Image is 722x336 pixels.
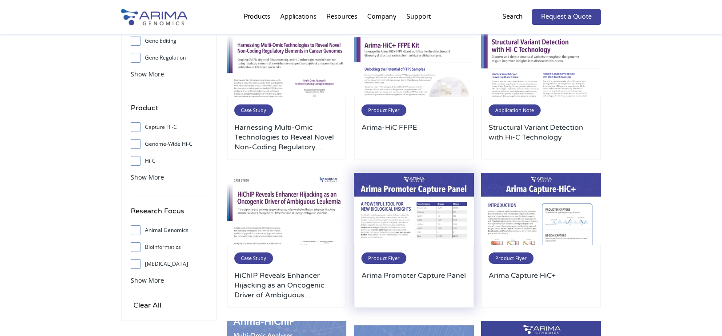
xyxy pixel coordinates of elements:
[131,205,207,224] h4: Research Focus
[489,271,594,300] a: Arima Capture HiC+
[354,173,474,245] img: 4B18116B-B63E-492C-8553-65AE3278B944_1_201_a-500x300.jpeg
[131,34,207,48] label: Gene Editing
[131,137,207,151] label: Genome-Wide Hi-C
[234,271,339,300] a: HiChIP Reveals Enhancer Hijacking as an Oncogenic Driver of Ambiguous [MEDICAL_DATA]
[131,240,207,254] label: Bioinformatics
[481,173,601,245] img: 53F84548-D337-4E6A-9616-D879F0650A99_1_201_a-500x300.jpeg
[354,25,474,97] img: Image_Product-Flyer-Arima-HiC-FFPE_Page_1-500x300.png
[131,276,164,284] span: Show More
[131,173,164,181] span: Show More
[481,25,601,97] img: Image_Application-Note-Structural-Variant-Detection-with-Hi-C-Technology_Page_1-500x300.png
[489,123,594,152] a: Structural Variant Detection with Hi-C Technology
[227,25,347,97] img: Image_Case-Study-Harnessing-Multi-Omic-Technologies-to-Reveal-Novel-Non-Coding-Regulatory-Element...
[361,252,406,264] span: Product Flyer
[131,70,164,78] span: Show More
[234,123,339,152] a: Harnessing Multi-Omic Technologies to Reveal Novel Non-Coding Regulatory Elements in [MEDICAL_DAT...
[502,11,523,23] p: Search
[131,120,207,134] label: Capture Hi-C
[361,271,466,300] a: Arima Promoter Capture Panel
[131,224,207,237] label: Animal Genomics
[234,252,273,264] span: Case Study
[532,9,601,25] a: Request a Quote
[131,257,207,271] label: [MEDICAL_DATA]
[131,51,207,64] label: Gene Regulation
[131,299,164,312] input: Clear All
[227,173,347,245] img: 13409C8F-6A65-43AA-B922-3DBDD59CE637_1_201_a-500x300.jpeg
[489,104,541,116] span: Application Note
[131,154,207,168] label: Hi-C
[121,9,188,25] img: Arima-Genomics-logo
[234,104,273,116] span: Case Study
[361,123,466,152] a: Arima-HiC FFPE
[489,252,533,264] span: Product Flyer
[131,102,207,120] h4: Product
[361,104,406,116] span: Product Flyer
